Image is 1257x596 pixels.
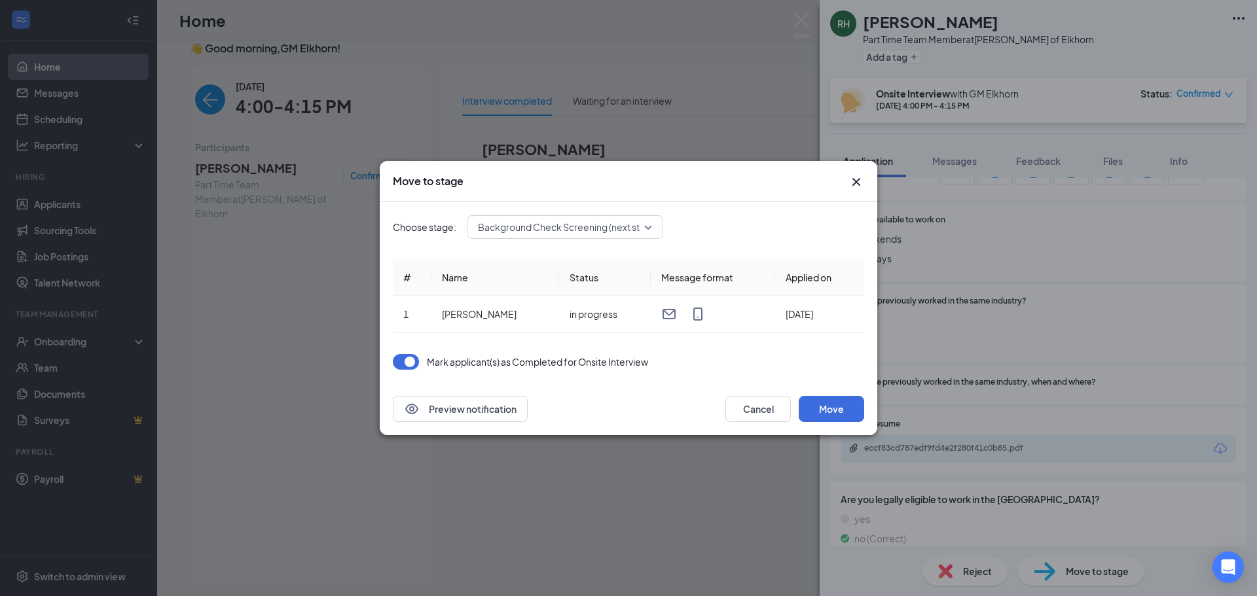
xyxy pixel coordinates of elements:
[559,260,651,296] th: Status
[651,260,775,296] th: Message format
[404,401,420,417] svg: Eye
[848,174,864,190] button: Close
[393,174,464,188] h3: Move to stage
[799,396,864,422] button: Move
[559,296,651,333] td: in progress
[775,296,864,333] td: [DATE]
[431,260,559,296] th: Name
[775,260,864,296] th: Applied on
[690,306,706,322] svg: MobileSms
[393,260,431,296] th: #
[848,174,864,190] svg: Cross
[725,396,791,422] button: Cancel
[431,296,559,333] td: [PERSON_NAME]
[403,308,409,320] span: 1
[393,396,528,422] button: EyePreview notification
[427,355,648,368] p: Mark applicant(s) as Completed for Onsite Interview
[661,306,677,322] svg: Email
[478,217,659,237] span: Background Check Screening (next stage)
[393,220,456,234] span: Choose stage:
[1212,552,1244,583] div: Open Intercom Messenger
